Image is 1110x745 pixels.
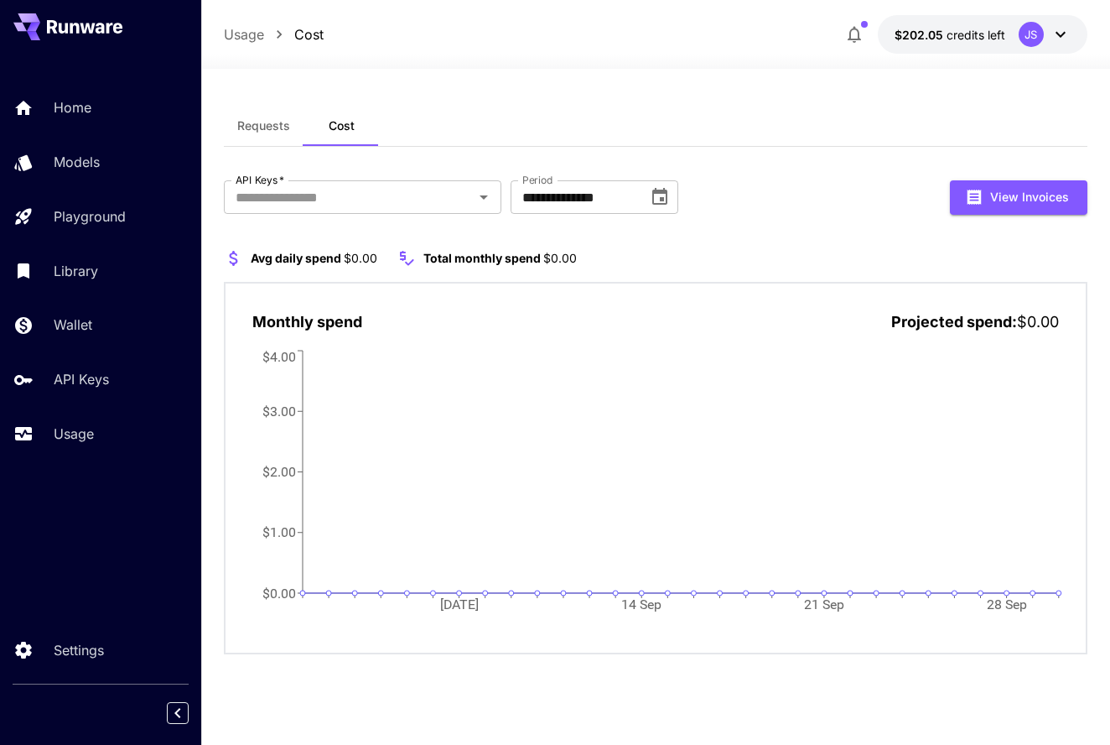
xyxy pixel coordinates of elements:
[262,464,296,480] tspan: $2.00
[878,15,1087,54] button: $202.0524JS
[54,315,92,335] p: Wallet
[262,348,296,364] tspan: $4.00
[804,597,844,612] tspan: 21 Sep
[895,28,947,42] span: $202.05
[329,118,355,133] span: Cost
[262,403,296,419] tspan: $3.00
[987,597,1027,612] tspan: 28 Sep
[224,24,264,44] a: Usage
[643,180,677,214] button: Choose date, selected date is Sep 30, 2025
[895,26,1005,44] div: $202.0524
[621,597,661,612] tspan: 14 Sep
[1017,313,1059,331] span: $0.00
[294,24,324,44] a: Cost
[950,180,1087,215] button: View Invoices
[472,185,495,209] button: Open
[237,118,290,133] span: Requests
[262,585,296,601] tspan: $0.00
[440,597,479,612] tspan: [DATE]
[236,173,284,187] label: API Keys
[224,24,324,44] nav: breadcrumb
[891,313,1017,331] span: Projected spend:
[54,261,98,281] p: Library
[179,698,201,728] div: Collapse sidebar
[251,251,341,265] span: Avg daily spend
[54,152,100,172] p: Models
[54,206,126,227] p: Playground
[167,702,189,724] button: Collapse sidebar
[54,369,109,389] p: API Keys
[54,424,94,444] p: Usage
[1019,22,1044,47] div: JS
[344,251,377,265] span: $0.00
[950,188,1087,204] a: View Invoices
[423,251,541,265] span: Total monthly spend
[54,97,91,117] p: Home
[522,173,553,187] label: Period
[947,28,1005,42] span: credits left
[543,251,577,265] span: $0.00
[54,640,104,660] p: Settings
[262,524,296,540] tspan: $1.00
[252,310,362,333] p: Monthly spend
